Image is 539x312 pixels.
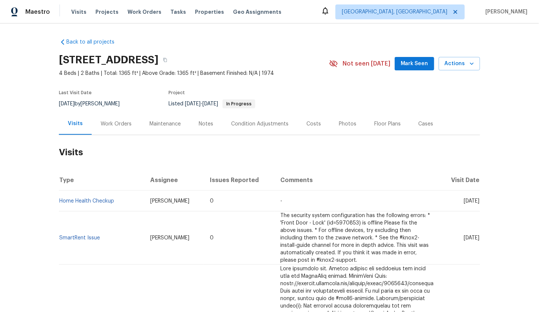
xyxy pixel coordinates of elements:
[25,8,50,16] span: Maestro
[483,8,528,16] span: [PERSON_NAME]
[59,56,158,64] h2: [STREET_ADDRESS]
[440,170,480,191] th: Visit Date
[59,198,114,204] a: Home Health Checkup
[144,170,204,191] th: Assignee
[95,8,119,16] span: Projects
[158,53,172,67] button: Copy Address
[150,198,189,204] span: [PERSON_NAME]
[127,8,161,16] span: Work Orders
[464,235,480,241] span: [DATE]
[59,70,329,77] span: 4 Beds | 2 Baths | Total: 1365 ft² | Above Grade: 1365 ft² | Basement Finished: N/A | 1974
[170,9,186,15] span: Tasks
[185,101,201,106] span: [DATE]
[339,120,356,128] div: Photos
[233,8,281,16] span: Geo Assignments
[195,8,224,16] span: Properties
[281,198,283,204] span: -
[223,102,255,106] span: In Progress
[59,99,129,108] div: by [PERSON_NAME]
[306,120,321,128] div: Costs
[101,120,132,128] div: Work Orders
[59,235,100,241] a: SmartRent Issue
[59,90,92,95] span: Last Visit Date
[210,198,214,204] span: 0
[202,101,218,106] span: [DATE]
[395,57,434,71] button: Mark Seen
[59,170,144,191] th: Type
[59,135,480,170] h2: Visits
[401,59,428,69] span: Mark Seen
[343,60,390,67] span: Not seen [DATE]
[419,120,434,128] div: Cases
[59,38,130,46] a: Back to all projects
[185,101,218,106] span: -
[374,120,401,128] div: Floor Plans
[445,59,474,69] span: Actions
[150,235,189,241] span: [PERSON_NAME]
[464,198,480,204] span: [DATE]
[59,101,75,106] span: [DATE]
[68,120,83,127] div: Visits
[71,8,86,16] span: Visits
[168,90,185,95] span: Project
[342,8,448,16] span: [GEOGRAPHIC_DATA], [GEOGRAPHIC_DATA]
[204,170,275,191] th: Issues Reported
[149,120,181,128] div: Maintenance
[281,213,431,263] span: The security system configuration has the following errors: * 'Front Door - Lock' (id=5970853) is...
[210,235,214,241] span: 0
[275,170,440,191] th: Comments
[168,101,255,106] span: Listed
[439,57,480,71] button: Actions
[199,120,213,128] div: Notes
[231,120,289,128] div: Condition Adjustments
